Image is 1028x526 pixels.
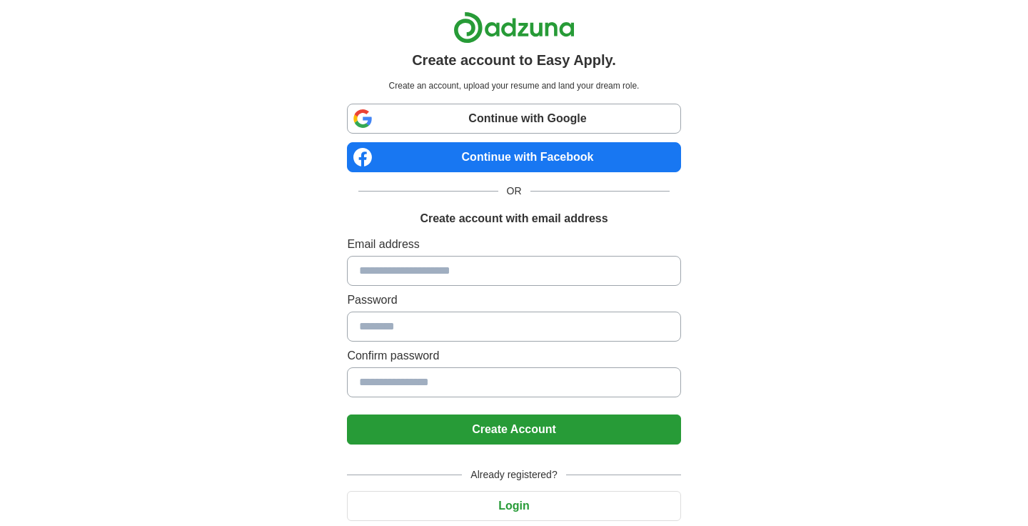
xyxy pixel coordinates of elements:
[347,236,680,253] label: Email address
[462,467,565,482] span: Already registered?
[347,415,680,445] button: Create Account
[347,104,680,134] a: Continue with Google
[347,142,680,172] a: Continue with Facebook
[412,49,616,71] h1: Create account to Easy Apply.
[347,491,680,521] button: Login
[347,347,680,364] label: Confirm password
[453,11,575,44] img: Adzuna logo
[420,210,608,227] h1: Create account with email address
[498,184,530,199] span: OR
[350,79,677,92] p: Create an account, upload your resume and land your dream role.
[347,500,680,512] a: Login
[347,292,680,309] label: Password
